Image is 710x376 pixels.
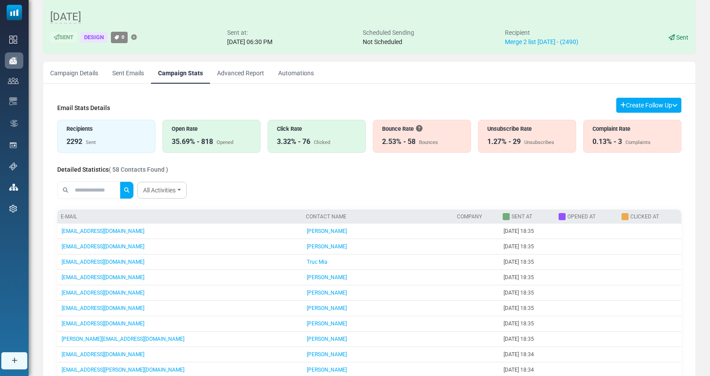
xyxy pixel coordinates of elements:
span: Not Scheduled [363,38,402,45]
a: [PERSON_NAME] [307,351,347,358]
td: [DATE] 18:35 [499,316,555,332]
a: Clicked At [630,214,659,220]
a: Automations [271,62,321,84]
a: Sent At [511,214,532,220]
a: [PERSON_NAME] [307,243,347,250]
span: ( 58 Contacts Found ) [109,166,168,173]
div: Recipient [505,28,578,37]
img: mailsoftly_icon_blue_white.svg [7,5,22,20]
div: Clicked [314,139,330,147]
td: [DATE] 18:35 [499,239,555,254]
a: [PERSON_NAME] [307,336,347,342]
div: Design [81,32,107,43]
td: [DATE] 18:35 [499,301,555,316]
span: Sent [676,34,688,41]
img: email-templates-icon.svg [9,97,17,105]
div: 0.13% - 3 [592,136,622,147]
a: Contact Name [306,214,346,220]
a: [EMAIL_ADDRESS][DOMAIN_NAME] [62,290,144,296]
a: [PERSON_NAME] [307,274,347,280]
a: [EMAIL_ADDRESS][DOMAIN_NAME] [62,243,144,250]
a: [EMAIL_ADDRESS][DOMAIN_NAME] [62,351,144,358]
img: workflow.svg [9,118,19,129]
a: Truc Mia [307,259,327,265]
div: Scheduled Sending [363,28,414,37]
div: Detailed Statistics [57,165,168,174]
a: Opened At [567,214,596,220]
a: Company [457,214,482,220]
a: [EMAIL_ADDRESS][DOMAIN_NAME] [62,305,144,311]
div: 3.32% - 76 [277,136,310,147]
a: [PERSON_NAME] [307,321,347,327]
div: Complaints [625,139,651,147]
div: 2292 [66,136,82,147]
div: Email Stats Details [57,103,110,113]
div: Unsubscribe Rate [487,125,567,133]
div: Click Rate [277,125,357,133]
img: dashboard-icon.svg [9,36,17,44]
a: 0 [111,32,128,43]
div: Bounces [419,139,438,147]
div: Sent [86,139,96,147]
a: [PERSON_NAME] [307,290,347,296]
a: Campaign Details [43,62,105,84]
a: Sent Emails [105,62,151,84]
i: A bounce occurs when an email fails to reach its recipient, which can happen temporarily due to i... [416,125,422,132]
td: [DATE] 18:34 [499,347,555,362]
div: Unsubscribes [524,139,554,147]
a: [EMAIL_ADDRESS][PERSON_NAME][DOMAIN_NAME] [62,367,184,373]
img: settings-icon.svg [9,205,17,213]
td: [DATE] 18:35 [499,285,555,301]
button: Create Follow Up [616,98,681,113]
span: 0 [121,34,125,40]
a: Advanced Report [210,62,271,84]
img: campaigns-icon-active.png [9,57,17,64]
td: [DATE] 18:35 [499,224,555,239]
a: [EMAIL_ADDRESS][DOMAIN_NAME] [62,321,144,327]
div: Open Rate [172,125,251,133]
div: Sent [50,32,77,43]
td: [DATE] 18:35 [499,254,555,270]
a: Add Tag [131,35,137,41]
a: E-mail [61,214,77,220]
td: [DATE] 18:35 [499,270,555,285]
div: 2.53% - 58 [382,136,416,147]
a: [EMAIL_ADDRESS][DOMAIN_NAME] [62,274,144,280]
img: landing_pages.svg [9,141,17,149]
div: Opened [217,139,233,147]
a: [PERSON_NAME] [307,228,347,234]
a: All Activities [137,182,187,199]
div: Complaint Rate [592,125,672,133]
div: 1.27% - 29 [487,136,521,147]
div: [DATE] 06:30 PM [227,37,272,47]
td: [DATE] 18:35 [499,332,555,347]
a: [EMAIL_ADDRESS][DOMAIN_NAME] [62,259,144,265]
a: [PERSON_NAME][EMAIL_ADDRESS][DOMAIN_NAME] [62,336,184,342]
a: [PERSON_NAME] [307,367,347,373]
span: [DATE] [50,11,81,24]
a: Campaign Stats [151,62,210,84]
img: contacts-icon.svg [8,77,18,84]
a: [EMAIL_ADDRESS][DOMAIN_NAME] [62,228,144,234]
a: Merge 2 list [DATE] - (2490) [505,38,578,45]
img: support-icon.svg [9,162,17,170]
div: 35.69% - 818 [172,136,213,147]
div: Recipients [66,125,146,133]
div: Sent at: [227,28,272,37]
div: Bounce Rate [382,125,462,133]
a: [PERSON_NAME] [307,305,347,311]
